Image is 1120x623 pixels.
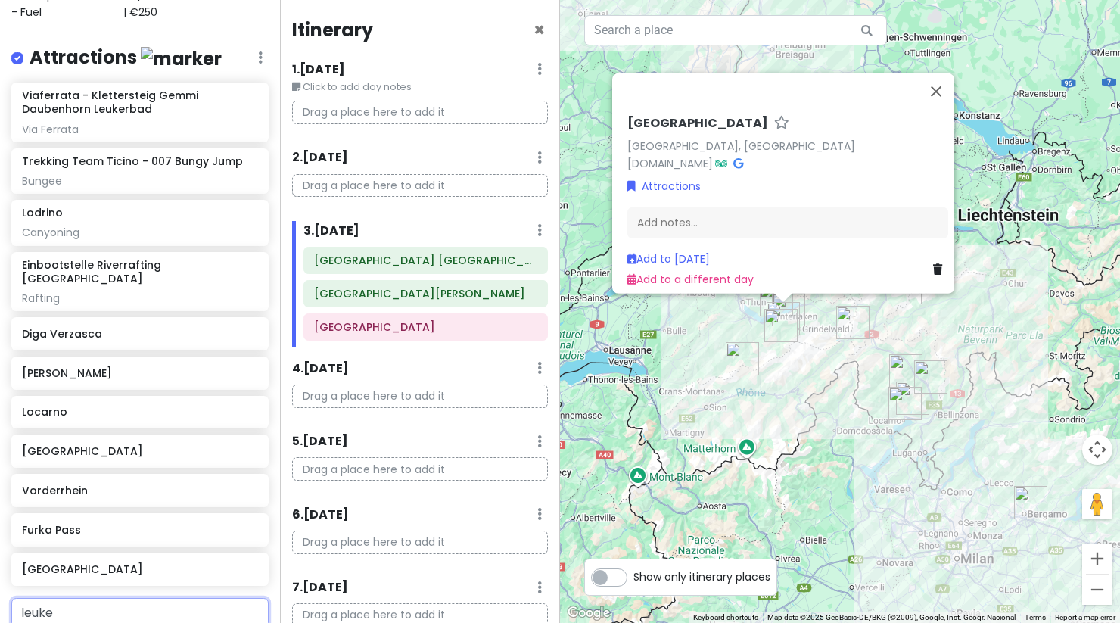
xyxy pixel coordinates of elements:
div: Rafting [22,291,257,305]
small: Click to add day notes [292,79,548,95]
div: Locarno [888,387,922,420]
a: Open this area in Google Maps (opens a new window) [564,603,614,623]
h6: Einbootstelle Riverrafting [GEOGRAPHIC_DATA] [22,258,257,285]
button: Close [534,21,545,39]
button: Keyboard shortcuts [693,612,758,623]
div: Lauterbrunnen [767,302,800,335]
h6: 5 . [DATE] [292,434,348,450]
a: Star place [774,115,789,131]
p: Drag a place here to add it [292,457,548,481]
p: Drag a place here to add it [292,385,548,408]
div: Trekking Team Ticino - 007 Bungy Jump [896,382,929,415]
div: Bungee [22,174,257,188]
div: Mürren [764,309,798,342]
img: Google [564,603,614,623]
span: Map data ©2025 GeoBasis-DE/BKG (©2009), Google, Inst. Geogr. Nacional [767,613,1016,621]
div: Viaferrata - Klettersteig Gemmi Daubenhorn Leukerbad [726,342,759,375]
a: Add to [DATE] [627,251,710,266]
p: Drag a place here to add it [292,531,548,554]
h6: [GEOGRAPHIC_DATA] [22,444,257,458]
h6: Lodrino [22,206,63,220]
p: Drag a place here to add it [292,101,548,124]
h6: Diga Verzasca [22,327,257,341]
a: Attractions [627,178,701,195]
h6: [GEOGRAPHIC_DATA] [22,562,257,576]
div: Ticino [889,354,922,388]
h6: Furka Pass [22,523,257,537]
h6: 6 . [DATE] [292,507,349,523]
h6: Viaferrata - Klettersteig Gemmi Daubenhorn Leukerbad [22,89,257,116]
h6: Trekking Team Ticino - 007 Bungy Jump [22,154,243,168]
a: Add to a different day [627,271,754,286]
i: Tripadvisor [715,157,727,168]
h6: Il Caravaggio International Airport [314,287,537,301]
h6: [PERSON_NAME] [22,366,257,380]
button: Drag Pegman onto the map to open Street View [1082,489,1112,519]
a: [DOMAIN_NAME] [627,155,713,170]
h6: [GEOGRAPHIC_DATA] [627,115,768,131]
h6: 3 . [DATE] [303,223,359,239]
span: Close itinerary [534,17,545,42]
i: Google Maps [733,157,743,168]
h6: 1 . [DATE] [292,62,345,78]
div: Via Ferrata [22,123,257,136]
p: Drag a place here to add it [292,174,548,198]
a: Delete place [933,260,948,277]
h6: 4 . [DATE] [292,361,349,377]
h6: Locarno [22,405,257,419]
h4: Itinerary [292,18,373,42]
div: Interlaken [760,283,793,316]
h6: Lake Garda [314,320,537,334]
div: Il Caravaggio International Airport [1014,486,1047,519]
button: Close [918,73,954,109]
h6: Vorderrhein [22,484,257,497]
div: · [627,115,948,171]
div: Add notes... [627,207,948,238]
h6: Brussels South Charleroi Airport [314,254,537,267]
button: Map camera controls [1082,435,1112,465]
a: Report a map error [1055,613,1115,621]
button: Zoom out [1082,575,1112,605]
div: Furka Pass [836,306,870,339]
h6: 7 . [DATE] [292,580,348,596]
a: [GEOGRAPHIC_DATA], [GEOGRAPHIC_DATA] [627,138,855,153]
div: Vorderrhein [921,271,954,304]
div: Canyoning [22,226,257,239]
div: Lodrino [914,360,947,394]
h4: Attractions [30,45,222,70]
input: Search a place [584,15,887,45]
button: Zoom in [1082,544,1112,574]
a: Terms (opens in new tab) [1025,613,1046,621]
img: marker [141,47,222,70]
span: Show only itinerary places [633,568,770,585]
h6: 2 . [DATE] [292,150,348,166]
